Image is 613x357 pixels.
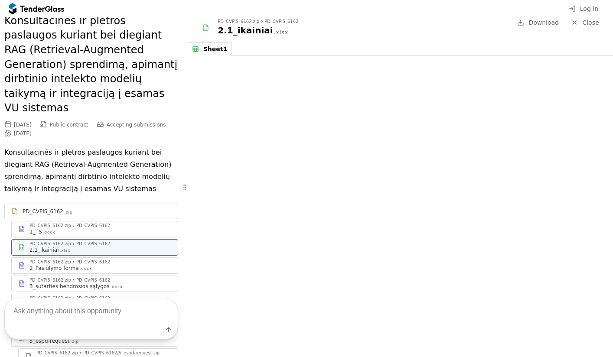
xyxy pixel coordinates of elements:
a: PD_CVPIS_6162.zipPD_CVPIS_61622.1_ikainiai.xlsx [11,239,178,256]
div: PD_CVPIS_6162 [23,208,63,215]
span: Public contract [50,122,88,128]
div: PD_CVPIS_6162 [76,242,110,246]
span: Download [528,19,559,26]
div: Sheet1 [203,45,227,53]
div: PD_CVPIS_6162 [264,19,298,24]
div: PD_CVPIS_6162.zip [29,278,71,282]
div: PD_CVPIS_6162.zip [29,260,71,264]
h2: Konsultacinės ir plėtros paslaugos kuriant bei diegiant RAG (Retrieval-Augmented Generation) spre... [4,14,178,116]
button: Log in [566,3,601,14]
p: Konsultacinės ir plėtros paslaugos kuriant bei diegiant RAG (Retrieval-Augmented Generation) spre... [4,146,178,195]
a: PD_CVPIS_6162.zip [4,204,178,219]
a: PD_CVPIS_6162.zipPD_CVPIS_61622_Pasiūlymo forma.docx [11,257,178,274]
div: PD_CVPIS_6162 [76,260,110,264]
div: PD_CVPIS_6162.zip [29,224,71,228]
span: Accepting submissions [107,122,166,128]
div: .xlsx [59,248,70,253]
div: PD_CVPIS_6162.zip [218,19,259,24]
div: .xlsx [274,29,289,36]
div: PD_CVPIS_6162 [76,224,110,228]
a: PD_CVPIS_6162.zipPD_CVPIS_61623_sutarties bendrosios sąlygos.docx [11,276,178,292]
div: .docx [80,266,92,272]
a: PD_CVPIS_6162.zipPD_CVPIS_61621_TS.docx [11,221,178,237]
div: 1_TS [29,228,42,235]
div: 2.1_ikainiai [29,247,59,253]
div: PD_CVPIS_6162.zip [29,242,71,246]
div: .zip [64,210,72,215]
a: Close [566,17,604,28]
a: Download [515,17,561,28]
div: 2_Pasiūlymo forma [29,265,79,272]
div: .docx [43,230,55,235]
div: 2.1_ikainiai [218,24,273,36]
span: Log in [580,5,598,12]
div: PD_CVPIS_6162 [76,278,110,282]
div: [DATE] [14,130,32,136]
div: [DATE] [14,122,32,128]
span: Close [582,19,599,26]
